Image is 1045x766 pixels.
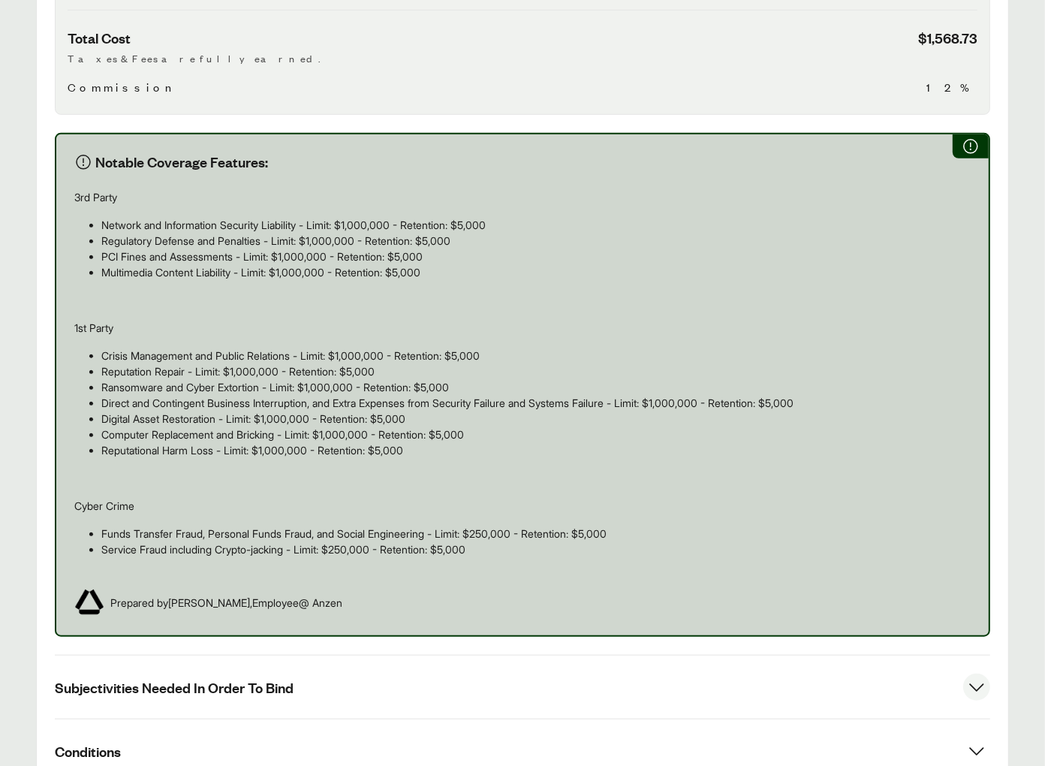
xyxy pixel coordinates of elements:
[101,217,971,233] p: Network and Information Security Liability - Limit: $1,000,000 - Retention: $5,000
[101,264,971,280] p: Multimedia Content Liability - Limit: $1,000,000 - Retention: $5,000
[101,526,971,541] p: Funds Transfer Fraud, Personal Funds Fraud, and Social Engineering - Limit: $250,000 - Retention:...
[101,395,971,411] p: Direct and Contingent Business Interruption, and Extra Expenses from Security Failure and Systems...
[101,363,971,379] p: Reputation Repair - Limit: $1,000,000 - Retention: $5,000
[55,656,990,719] button: Subjectivities Needed In Order To Bind
[74,320,971,336] p: 1st Party
[68,50,977,66] p: Taxes & Fees are fully earned.
[68,78,178,96] span: Commission
[68,29,131,47] span: Total Cost
[101,379,971,395] p: Ransomware and Cyber Extortion - Limit: $1,000,000 - Retention: $5,000
[101,442,971,458] p: Reputational Harm Loss - Limit: $1,000,000 - Retention: $5,000
[101,348,971,363] p: Crisis Management and Public Relations - Limit: $1,000,000 - Retention: $5,000
[101,249,971,264] p: PCI Fines and Assessments - Limit: $1,000,000 - Retention: $5,000
[101,233,971,249] p: Regulatory Defense and Penalties - Limit: $1,000,000 - Retention: $5,000
[110,595,342,611] span: Prepared by [PERSON_NAME] , Employee @ Anzen
[95,152,268,171] span: Notable Coverage Features:
[918,29,977,47] span: $1,568.73
[101,411,971,427] p: Digital Asset Restoration - Limit: $1,000,000 - Retention: $5,000
[101,541,971,557] p: Service Fraud including Crypto-jacking - Limit: $250,000 - Retention: $5,000
[55,678,294,697] span: Subjectivities Needed In Order To Bind
[55,742,121,761] span: Conditions
[101,427,971,442] p: Computer Replacement and Bricking - Limit: $1,000,000 - Retention: $5,000
[926,78,977,96] span: 12%
[74,189,971,205] p: 3rd Party
[74,498,971,514] p: Cyber Crime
